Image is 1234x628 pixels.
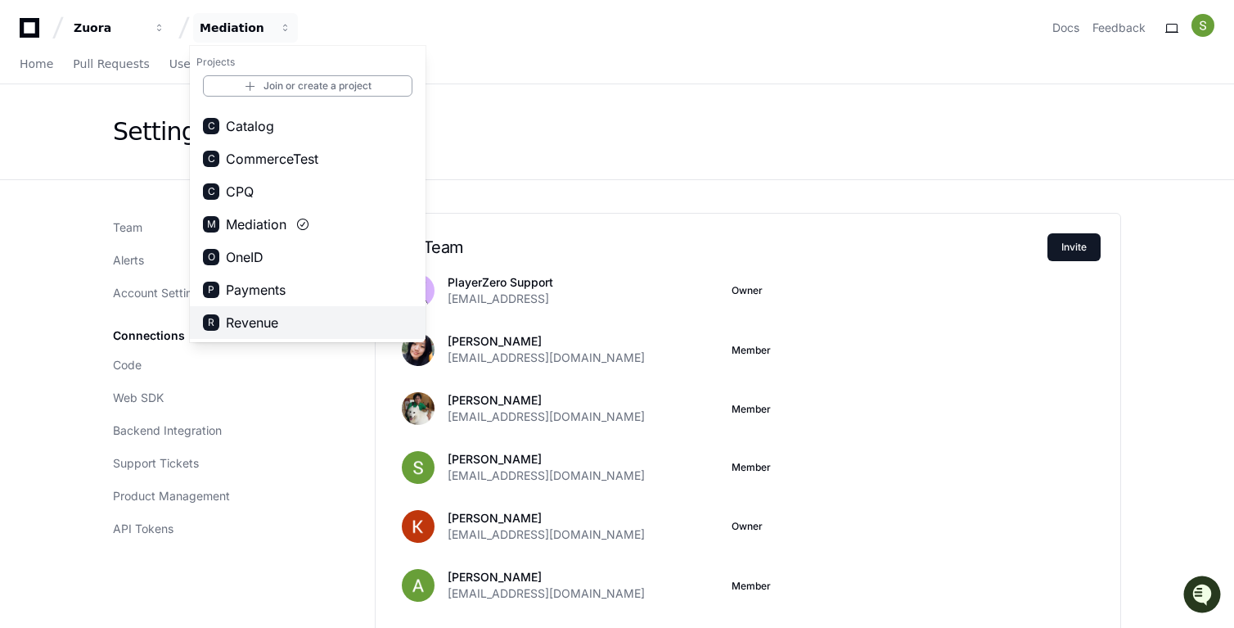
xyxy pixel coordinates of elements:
a: Product Management [105,481,336,511]
div: C [203,151,219,167]
span: Mediation [226,215,286,234]
span: [EMAIL_ADDRESS][DOMAIN_NAME] [448,350,645,366]
button: Start new chat [278,127,298,147]
span: [EMAIL_ADDRESS][DOMAIN_NAME] [448,468,645,484]
div: Welcome [16,66,298,92]
p: PlayerZero Support [448,274,553,291]
p: [PERSON_NAME] [448,333,645,350]
span: Alerts [113,252,144,269]
span: Team [113,219,142,236]
span: Account Settings [113,285,205,301]
span: [EMAIL_ADDRESS][DOMAIN_NAME] [448,409,645,425]
span: Owner [732,284,763,297]
h2: My Team [395,237,1047,257]
a: Alerts [105,246,336,275]
span: Pylon [163,172,198,184]
img: ACg8ocLHYU8Q_QVc2aH0uWWb68hicQ26ALs8diVHP6v8XvCwTS-KVGiV=s96-c [402,333,435,366]
a: Powered byPylon [115,171,198,184]
button: Mediation [193,13,298,43]
div: Zuora [74,20,144,36]
a: Web SDK [105,383,336,413]
a: Users [169,46,201,84]
span: CPQ [226,182,254,201]
span: Payments [226,280,286,300]
a: Code [105,350,336,380]
p: [PERSON_NAME] [448,392,645,409]
span: Catalog [226,116,274,136]
div: Mediation [200,20,270,36]
span: Revenue [226,313,278,332]
div: C [203,118,219,134]
span: OneID [226,247,263,267]
div: M [203,216,219,233]
img: ACg8ocIO7jtkWN8S2iLRBR-u1BMcRY5-kg2T8U2dj_CWIxGKEUqXVg=s96-c [402,510,435,543]
span: API Tokens [113,521,173,537]
a: Team [105,213,336,242]
div: O [203,249,219,265]
span: [EMAIL_ADDRESS][DOMAIN_NAME] [448,526,645,543]
h1: Projects [190,49,426,75]
div: Zuora [190,46,426,342]
div: P [203,282,219,298]
img: ACg8ocLG_LSDOp7uAivCyQqIxj1Ef0G8caL3PxUxK52DC0_DO42UYdCW=s96-c [402,392,435,425]
button: Zuora [67,13,172,43]
span: Web SDK [113,390,164,406]
button: Member [732,403,771,416]
a: Account Settings [105,278,336,308]
p: [PERSON_NAME] [448,451,645,468]
span: Owner [732,520,763,533]
a: API Tokens [105,514,336,544]
img: ACg8ocK1EaMfuvJmPejFpP1H_n0zHMfi6CcZBKQ2kbFwTFs0169v-A=s96-c [402,451,435,484]
img: PlayerZero [16,16,49,49]
a: Pull Requests [73,46,149,84]
a: Join or create a project [203,75,412,97]
span: Backend Integration [113,422,222,439]
span: Code [113,357,142,373]
iframe: Open customer support [1182,574,1226,618]
p: [PERSON_NAME] [448,510,645,526]
p: [PERSON_NAME] [448,569,645,585]
span: [EMAIL_ADDRESS][DOMAIN_NAME] [448,585,645,602]
span: CommerceTest [226,149,318,169]
span: Member [732,461,771,474]
button: Member [732,580,771,593]
button: Feedback [1092,20,1146,36]
span: [EMAIL_ADDRESS] [448,291,549,307]
div: Settings [113,117,209,147]
img: ACg8ocKOqf3Yu6uWb325nD0TzhNDPHi5PgI8sSqHlOPJh8a6EJA9xQ=s96-c [402,569,435,602]
a: Home [20,46,53,84]
img: ACg8ocK1EaMfuvJmPejFpP1H_n0zHMfi6CcZBKQ2kbFwTFs0169v-A=s96-c [1191,14,1214,37]
button: Member [732,344,771,357]
img: 1756235613930-3d25f9e4-fa56-45dd-b3ad-e072dfbd1548 [16,122,46,151]
div: Start new chat [56,122,268,138]
span: Support Tickets [113,455,199,472]
span: Pull Requests [73,59,149,69]
div: R [203,314,219,331]
a: Docs [1052,20,1079,36]
a: Support Tickets [105,449,336,478]
div: C [203,183,219,200]
button: Invite [1047,233,1101,261]
span: Product Management [113,488,230,504]
span: Users [169,59,201,69]
a: Backend Integration [105,416,336,445]
div: We're offline, but we'll be back soon! [56,138,237,151]
span: Home [20,59,53,69]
